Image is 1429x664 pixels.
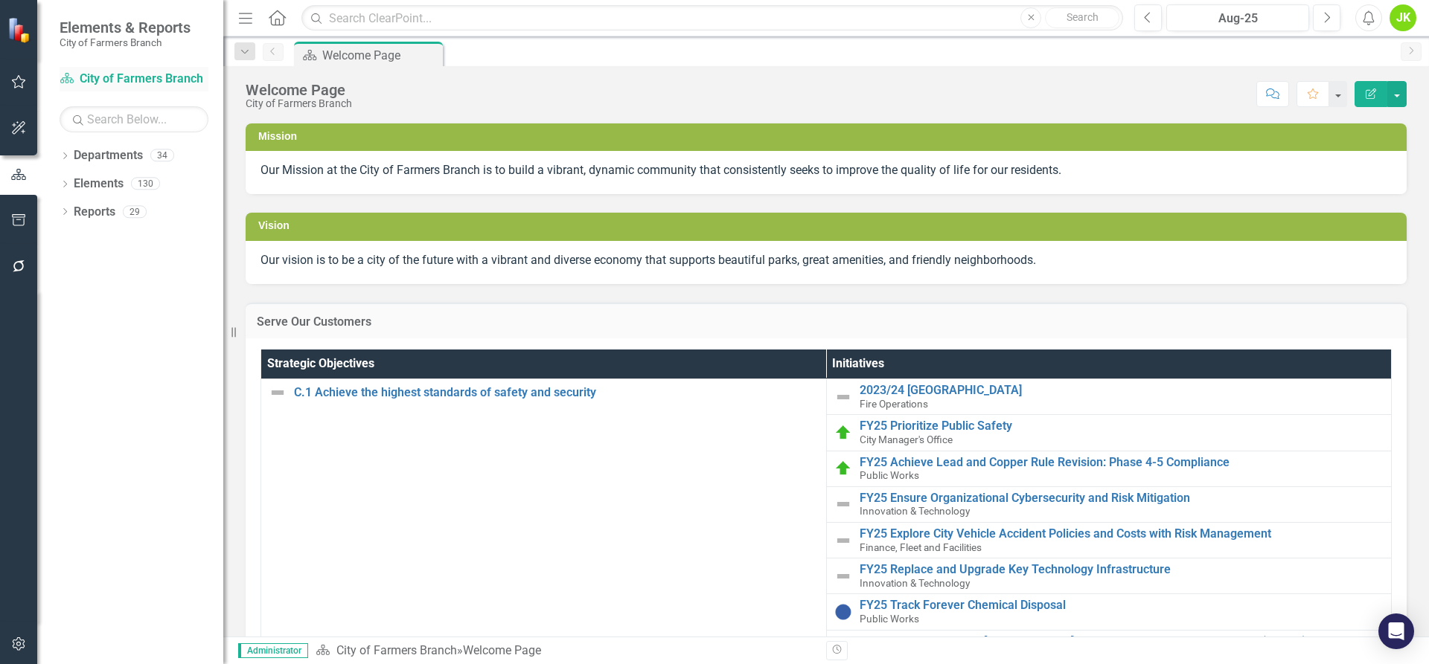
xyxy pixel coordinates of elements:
button: Search [1045,7,1119,28]
img: On Target [834,460,852,477]
a: FY25 Replace and Upgrade Key Technology Infrastructure [860,563,1384,576]
span: Public Works [860,469,919,481]
span: Innovation & Technology [860,577,970,589]
td: Double-Click to Edit Right Click for Context Menu [826,415,1392,451]
div: Welcome Page [463,643,541,657]
img: Not Defined [834,567,852,585]
div: Aug-25 [1171,10,1304,28]
button: JK [1390,4,1416,31]
h3: Mission [258,131,1399,142]
a: City of Farmers Branch [336,643,457,657]
p: Our Mission at the City of Farmers Branch is to build a vibrant, dynamic community that consisten... [260,162,1392,179]
h3: Serve Our Customers [257,315,1396,329]
span: City Manager's Office [860,433,953,445]
a: 2023/24 [GEOGRAPHIC_DATA] [860,384,1384,397]
td: Double-Click to Edit Right Click for Context Menu [826,451,1392,486]
a: FY25 Prioritize Public Safety [860,419,1384,433]
h3: Vision [258,220,1399,231]
p: Our vision is to be a city of the future with a vibrant and diverse economy that supports beautif... [260,252,1392,269]
img: Not Defined [834,532,852,549]
img: On Target [834,424,852,442]
a: FY25 Track Forever Chemical Disposal [860,599,1384,612]
span: Public Works [860,613,919,625]
a: C.1 Achieve the highest standards of safety and security [294,386,819,399]
td: Double-Click to Edit Right Click for Context Menu [826,522,1392,558]
img: No Information [834,603,852,621]
td: Double-Click to Edit Right Click for Context Menu [826,594,1392,630]
a: City of Farmers Branch [60,71,208,88]
div: 34 [150,149,174,162]
span: Search [1067,11,1099,23]
a: Departments [74,147,143,164]
img: Not Defined [269,384,287,402]
div: Welcome Page [246,82,352,98]
img: Not Defined [834,388,852,406]
small: City of Farmers Branch [60,36,191,48]
div: Open Intercom Messenger [1378,613,1414,649]
td: Double-Click to Edit Right Click for Context Menu [826,379,1392,415]
div: 29 [123,205,147,218]
span: Fire Operations [860,398,928,410]
button: Aug-25 [1166,4,1309,31]
span: Innovation & Technology [860,505,970,517]
input: Search ClearPoint... [301,5,1123,31]
a: FY25 Achieve Lead and Copper Rule Revision: Phase 4-5 Compliance [860,456,1384,469]
input: Search Below... [60,106,208,132]
div: City of Farmers Branch [246,98,352,109]
span: Elements & Reports [60,19,191,36]
div: 130 [131,178,160,190]
td: Double-Click to Edit Right Click for Context Menu [826,558,1392,594]
a: FY25 Explore City Vehicle Accident Policies and Costs with Risk Management [860,527,1384,541]
a: Elements [74,175,124,193]
span: Finance, Fleet and Facilities [860,541,982,553]
img: ClearPoint Strategy [7,17,33,43]
span: Administrator [238,643,308,658]
img: Not Defined [834,495,852,513]
td: Double-Click to Edit Right Click for Context Menu [826,486,1392,522]
div: » [316,642,815,660]
a: FY25 Ensure Organizational Cybersecurity and Risk Mitigation [860,491,1384,505]
a: Reports [74,204,115,221]
a: FY25 Add and Replace [PERSON_NAME] for Landfill Gas Collection System (LFGCS) [860,635,1384,648]
div: Welcome Page [322,46,439,65]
